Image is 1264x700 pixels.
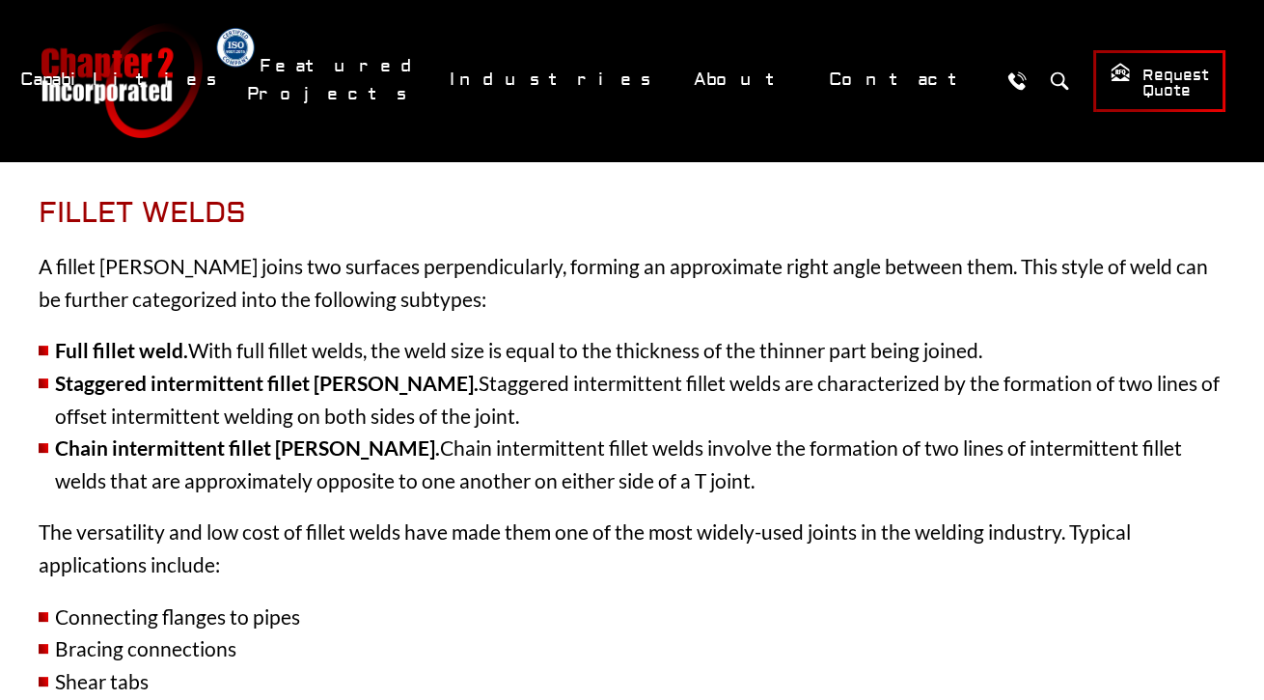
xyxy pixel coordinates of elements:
span: Fillet Welds [39,196,246,231]
span: Request Quote [1110,62,1209,101]
a: Industries [437,59,672,100]
a: Capabilities [8,59,237,100]
span: With full fillet welds, the weld size is equal to the thickness of the thinner part being joined. [188,338,982,362]
a: Contact [816,59,989,100]
span: A fillet [PERSON_NAME] joins two surfaces perpendicularly, forming an approximate right angle bet... [39,254,1208,311]
span: Staggered intermittent fillet welds are characterized by the formation of two lines of offset int... [55,371,1220,428]
a: Featured Projects [247,45,427,115]
a: About [681,59,807,100]
span: Chain intermittent fillet welds involve the formation of two lines of intermittent fillet welds t... [55,435,1182,492]
span: Connecting flanges to pipes [55,604,300,629]
span: Bracing connections [55,636,236,660]
a: Chapter 2 Incorporated [39,23,203,138]
span: The versatility and low cost of fillet welds have made them one of the most widely-used joints in... [39,519,1131,576]
a: Call Us [999,63,1034,98]
b: Chain intermittent fillet [PERSON_NAME]. [55,435,440,460]
button: Search [1041,63,1077,98]
b: Full fillet weld. [55,338,188,362]
span: Shear tabs [55,669,149,693]
a: Request Quote [1093,50,1225,112]
b: Staggered intermittent fillet [PERSON_NAME]. [55,371,479,395]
